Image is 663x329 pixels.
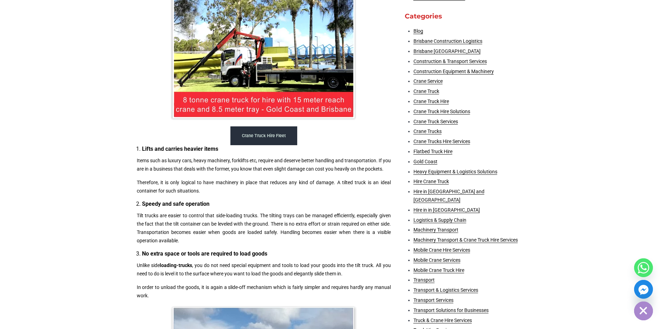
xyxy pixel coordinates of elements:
a: Crane Truck Hire Fleet [230,133,297,138]
p: Items such as luxury cars, heavy machinery, forklifts etc, require and deserve better handling an... [137,157,391,173]
a: Transport & Logistics Services [413,287,478,293]
a: Construction & Transport Services [413,58,487,64]
p: In order to unload the goods, it is again a slide-off mechanism which is fairly simpler and requi... [137,283,391,300]
a: Mobile Crane Hire Services [413,247,470,253]
a: Blog [413,28,423,34]
a: Brisbane [GEOGRAPHIC_DATA] [413,48,481,54]
a: Flatbed Truck Hire [413,149,452,154]
a: Crane Trucks Hire Services [413,139,470,144]
strong: No extra space or tools are required to load goods [142,250,267,257]
a: Machinery Transport & Crane Truck Hire Services [413,237,518,243]
a: Heavy Equipment & Logistics Solutions [413,169,497,174]
a: Mobile Crane Truck Hire [413,267,464,273]
a: Crane Truck Hire Solutions [413,109,470,114]
a: Logistics & Supply Chain [413,217,466,223]
a: Facebook_Messenger [634,280,653,299]
a: Brisbane Construction Logistics [413,38,482,44]
a: Mobile Crane Services [413,257,460,263]
a: loading-trucks [160,263,192,268]
p: Tilt trucks are easier to control that side-loading trucks. The tilting trays can be managed effi... [137,212,391,245]
a: Gold Coast [413,159,437,164]
a: Crane Trucks [413,128,442,134]
a: Crane Truck Hire [413,99,449,104]
a: Construction Equipment & Machinery [413,69,494,74]
a: Machinery Transport [413,227,458,233]
a: Hire in [GEOGRAPHIC_DATA] and [GEOGRAPHIC_DATA] [413,189,484,203]
a: Transport Solutions for Businesses [413,307,489,313]
a: Transport Services [413,297,453,303]
a: Hire Crane Truck [413,179,449,184]
a: Crane Truck [413,88,439,94]
strong: Lifts and carries heavier items [142,146,218,152]
a: Crane Truck Services [413,119,458,124]
a: Hire in in [GEOGRAPHIC_DATA] [413,207,480,213]
p: Unlike side , you do not need special equipment and tools to load your goods into the tilt truck.... [137,261,391,278]
a: Truck & Crane Hire Services [413,318,472,323]
strong: Speedy and safe operation [142,201,210,207]
a: Crane Service [413,78,443,84]
h2: Categories [405,12,530,20]
button: Crane Truck Hire Fleet [230,126,297,146]
p: Therefore, it is only logical to have machinery in place that reduces any kind of damage. A tilte... [137,179,391,195]
a: Transport [413,277,435,283]
a: Whatsapp [634,258,653,277]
